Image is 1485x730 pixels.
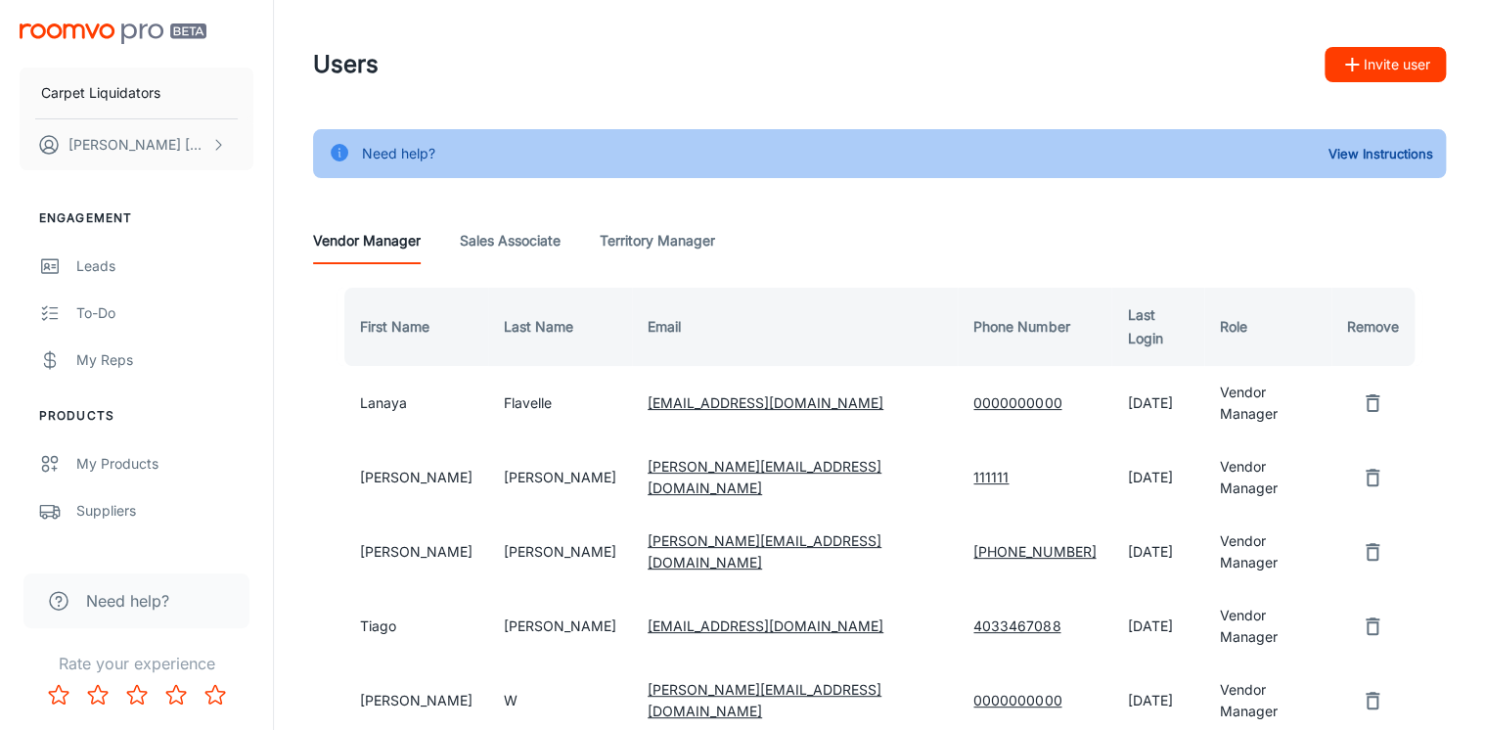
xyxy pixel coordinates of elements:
[1353,607,1392,646] button: remove user
[648,394,883,411] a: [EMAIL_ADDRESS][DOMAIN_NAME]
[1111,589,1204,663] td: [DATE]
[76,547,253,569] div: QR Codes
[1353,458,1392,497] button: remove user
[76,453,253,475] div: My Products
[39,675,78,714] button: Rate 1 star
[196,675,235,714] button: Rate 5 star
[1111,440,1204,515] td: [DATE]
[76,500,253,522] div: Suppliers
[20,68,253,118] button: Carpet Liquidators
[1353,681,1392,720] button: remove user
[157,675,196,714] button: Rate 4 star
[78,675,117,714] button: Rate 2 star
[648,532,881,570] a: [PERSON_NAME][EMAIL_ADDRESS][DOMAIN_NAME]
[20,119,253,170] button: [PERSON_NAME] [PERSON_NAME]
[648,617,883,634] a: [EMAIL_ADDRESS][DOMAIN_NAME]
[648,458,881,496] a: [PERSON_NAME][EMAIL_ADDRESS][DOMAIN_NAME]
[1111,515,1204,589] td: [DATE]
[488,440,632,515] td: [PERSON_NAME]
[41,82,160,104] p: Carpet Liquidators
[1204,515,1331,589] td: Vendor Manager
[313,217,421,264] a: Vendor Manager
[1204,440,1331,515] td: Vendor Manager
[337,288,488,366] th: First Name
[1325,47,1446,82] button: Invite user
[16,652,257,675] p: Rate your experience
[337,440,488,515] td: [PERSON_NAME]
[1331,288,1422,366] th: Remove
[337,366,488,440] td: Lanaya
[313,47,379,82] h1: Users
[488,288,632,366] th: Last Name
[648,681,881,719] a: [PERSON_NAME][EMAIL_ADDRESS][DOMAIN_NAME]
[117,675,157,714] button: Rate 3 star
[488,366,632,440] td: Flavelle
[973,543,1096,560] a: [PHONE_NUMBER]
[973,394,1061,411] a: 0000000000
[76,302,253,324] div: To-do
[632,288,958,366] th: Email
[973,692,1061,708] a: 0000000000
[76,255,253,277] div: Leads
[76,349,253,371] div: My Reps
[68,134,206,156] p: [PERSON_NAME] [PERSON_NAME]
[1353,384,1392,423] button: remove user
[1204,589,1331,663] td: Vendor Manager
[488,589,632,663] td: [PERSON_NAME]
[460,217,561,264] a: Sales Associate
[20,23,206,44] img: Roomvo PRO Beta
[958,288,1111,366] th: Phone Number
[1111,288,1204,366] th: Last Login
[600,217,715,264] a: Territory Manager
[973,469,1009,485] a: 111111
[1111,366,1204,440] td: [DATE]
[1353,532,1392,571] button: remove user
[1204,366,1331,440] td: Vendor Manager
[362,135,435,172] div: Need help?
[1204,288,1331,366] th: Role
[488,515,632,589] td: [PERSON_NAME]
[973,617,1060,634] a: 4033467088
[337,589,488,663] td: Tiago
[86,589,169,613] span: Need help?
[1324,139,1438,168] button: View Instructions
[337,515,488,589] td: [PERSON_NAME]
